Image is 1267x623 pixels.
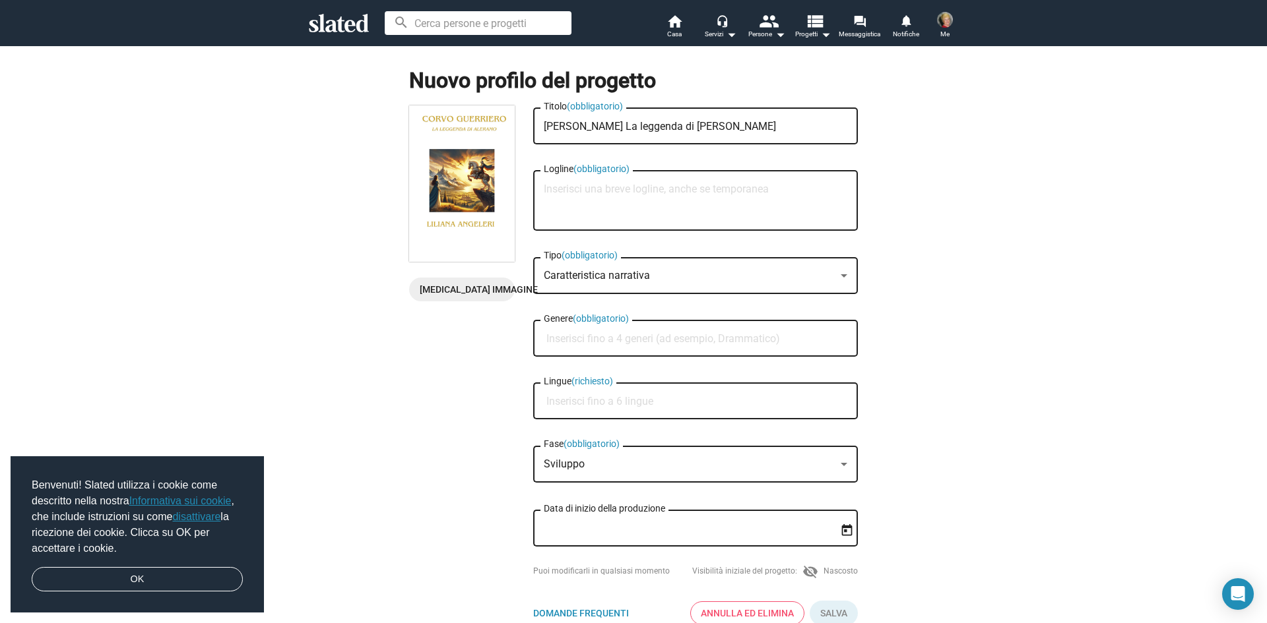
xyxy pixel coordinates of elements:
button: Progetti [790,13,836,42]
font: Annulla ed elimina [701,608,794,618]
a: Messaggistica [836,13,883,42]
font: Servizi [705,30,723,38]
img: Liliana Angeleri [937,12,953,28]
font: Domande frequenti [533,608,629,618]
a: disattivare [172,511,220,522]
font: Nascosto [824,566,858,576]
button: Apri il calendario [835,518,859,541]
mat-icon: headset_mic [716,15,728,26]
a: Casa [651,13,698,42]
mat-icon: arrow_drop_down [723,26,739,42]
font: Puoi modificarli in qualsiasi momento [533,566,670,576]
font: Progetti [795,30,818,38]
button: Persone [744,13,790,42]
input: Inserisci fino a 4 generi (ad esempio, Drammatico) [546,333,850,345]
font: Messaggistica [839,30,880,38]
input: Inserisci fino a 6 lingue [546,396,850,407]
font: Nuovo profilo del progetto [409,68,656,93]
button: Liliana AngeleriMe [929,9,961,44]
mat-icon: home [666,13,682,29]
a: Domande frequenti [533,607,629,620]
font: Caratteristica narrativa [544,269,650,282]
font: , che include istruzioni su come [32,495,234,522]
div: consenso sui cookie [11,456,264,613]
font: Benvenuti! Slated utilizza i cookie come descritto nella nostra [32,479,217,506]
img: CORVO GUERRIERO La leggenda di Aleramo [409,105,515,262]
mat-icon: forum [853,15,866,27]
font: Notifiche [893,30,919,38]
font: la ricezione dei cookie. Clicca su OK per accettare i cookie. [32,511,229,554]
a: Informativa sui cookie [129,495,232,506]
font: Me [940,30,950,38]
font: [MEDICAL_DATA] immagine [420,284,538,295]
a: Notifiche [883,13,929,42]
font: Sviluppo [544,458,585,470]
a: ignora il messaggio sui cookie [32,567,243,592]
font: Visibilità iniziale del progetto: [692,566,797,576]
button: Servizi [698,13,744,42]
mat-icon: arrow_drop_down [818,26,833,42]
font: OK [131,574,145,584]
font: Casa [667,30,682,38]
mat-icon: arrow_drop_down [772,26,788,42]
input: Cerca persone e progetti [385,11,571,35]
mat-icon: visibility_off [802,564,818,579]
font: Persone [748,30,772,38]
mat-icon: view_list [805,11,824,30]
div: Apri Intercom Messenger [1222,578,1254,610]
button: [MEDICAL_DATA] immagine [409,278,515,301]
mat-icon: people [759,11,778,30]
mat-icon: notifications [899,14,912,26]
